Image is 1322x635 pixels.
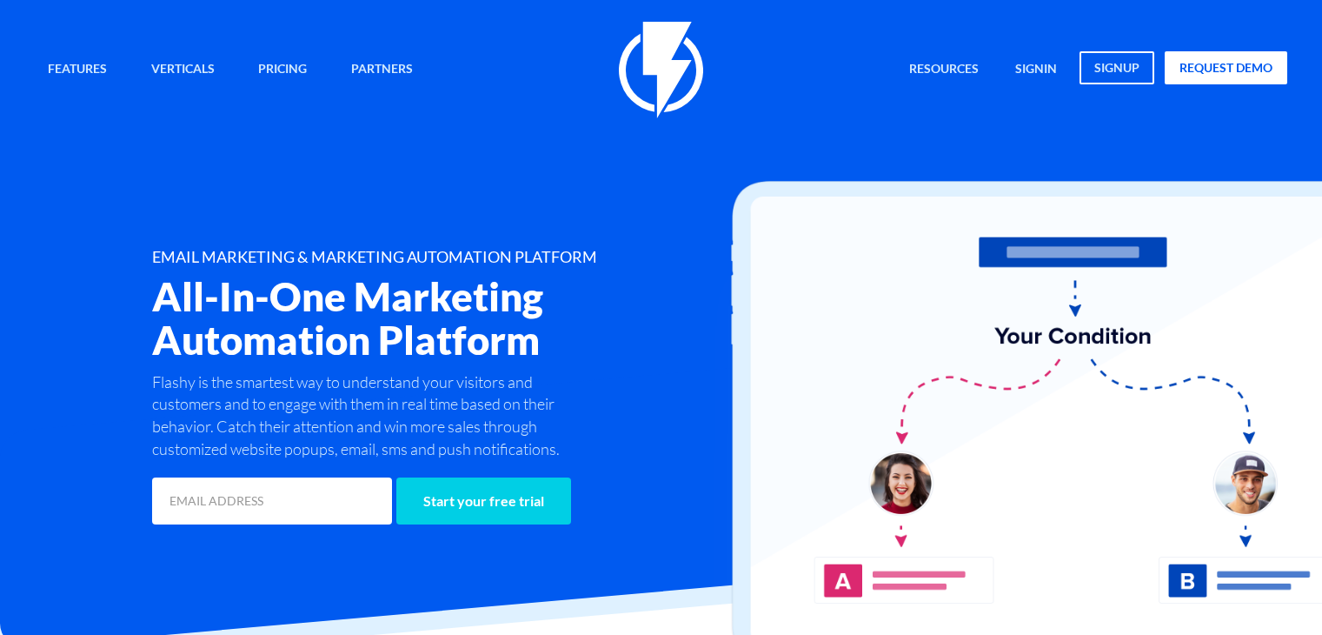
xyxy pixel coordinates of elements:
[152,275,753,362] h2: All-In-One Marketing Automation Platform
[896,51,992,89] a: Resources
[152,249,753,266] h1: EMAIL MARKETING & MARKETING AUTOMATION PLATFORM
[338,51,426,89] a: Partners
[1165,51,1287,84] a: request demo
[245,51,320,89] a: Pricing
[152,478,392,525] input: EMAIL ADDRESS
[152,371,595,461] p: Flashy is the smartest way to understand your visitors and customers and to engage with them in r...
[396,478,571,525] input: Start your free trial
[1002,51,1070,89] a: signin
[138,51,228,89] a: Verticals
[1080,51,1154,84] a: signup
[35,51,120,89] a: Features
